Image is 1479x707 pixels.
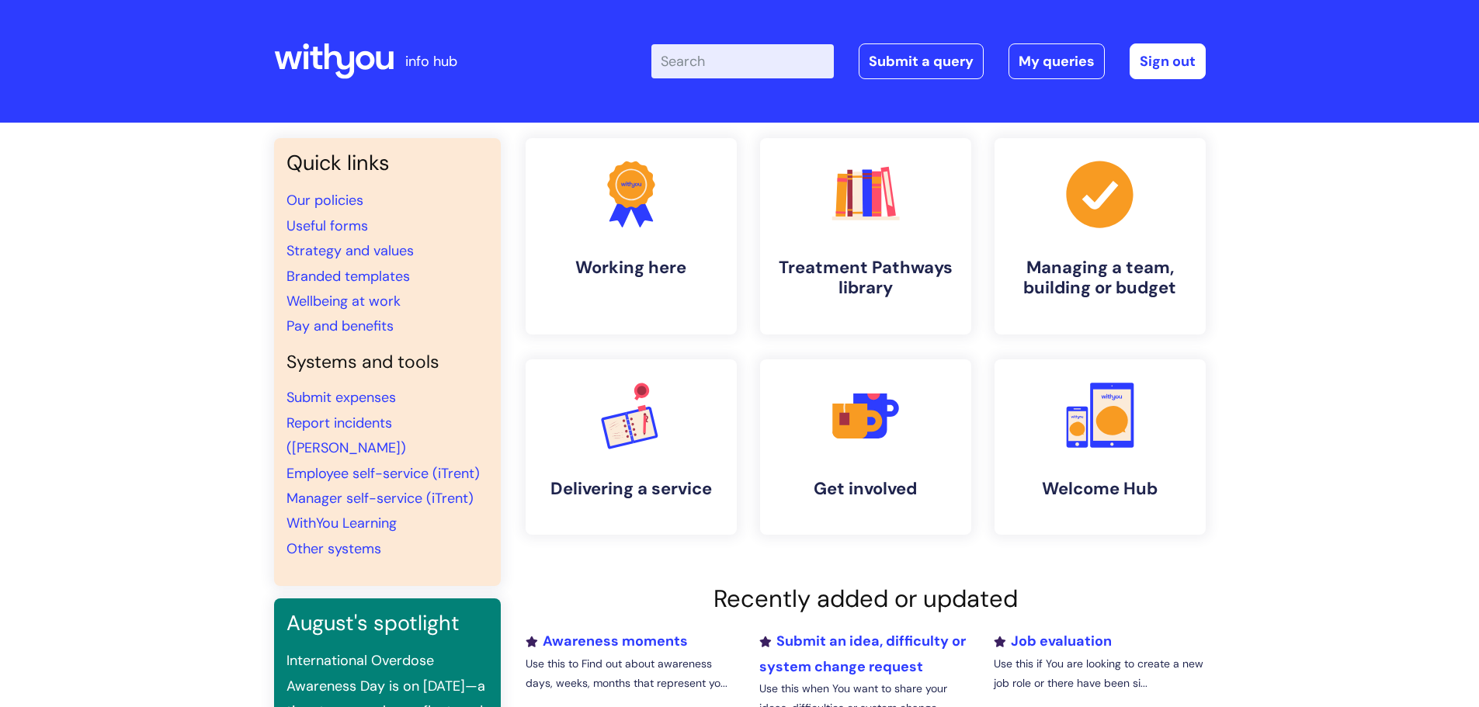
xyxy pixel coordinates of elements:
[286,539,381,558] a: Other systems
[526,359,737,535] a: Delivering a service
[526,584,1206,613] h2: Recently added or updated
[286,241,414,260] a: Strategy and values
[526,632,688,650] a: Awareness moments
[286,292,401,310] a: Wellbeing at work
[286,191,363,210] a: Our policies
[286,217,368,235] a: Useful forms
[286,464,480,483] a: Employee self-service (iTrent)
[286,611,488,636] h3: August's spotlight
[286,267,410,286] a: Branded templates
[651,43,1206,79] div: | -
[286,514,397,532] a: WithYou Learning
[772,479,959,499] h4: Get involved
[760,359,971,535] a: Get involved
[1130,43,1206,79] a: Sign out
[286,317,394,335] a: Pay and benefits
[1007,258,1193,299] h4: Managing a team, building or budget
[538,479,724,499] h4: Delivering a service
[286,151,488,175] h3: Quick links
[286,414,406,457] a: Report incidents ([PERSON_NAME])
[995,359,1206,535] a: Welcome Hub
[995,138,1206,334] a: Managing a team, building or budget
[994,654,1205,693] p: Use this if You are looking to create a new job role or there have been si...
[760,138,971,334] a: Treatment Pathways library
[286,352,488,373] h4: Systems and tools
[859,43,984,79] a: Submit a query
[1007,479,1193,499] h4: Welcome Hub
[405,49,457,74] p: info hub
[651,44,834,78] input: Search
[759,632,966,675] a: Submit an idea, difficulty or system change request
[994,632,1112,650] a: Job evaluation
[772,258,959,299] h4: Treatment Pathways library
[286,388,396,407] a: Submit expenses
[286,489,474,508] a: Manager self-service (iTrent)
[526,138,737,334] a: Working here
[1009,43,1105,79] a: My queries
[538,258,724,278] h4: Working here
[526,654,737,693] p: Use this to Find out about awareness days, weeks, months that represent yo...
